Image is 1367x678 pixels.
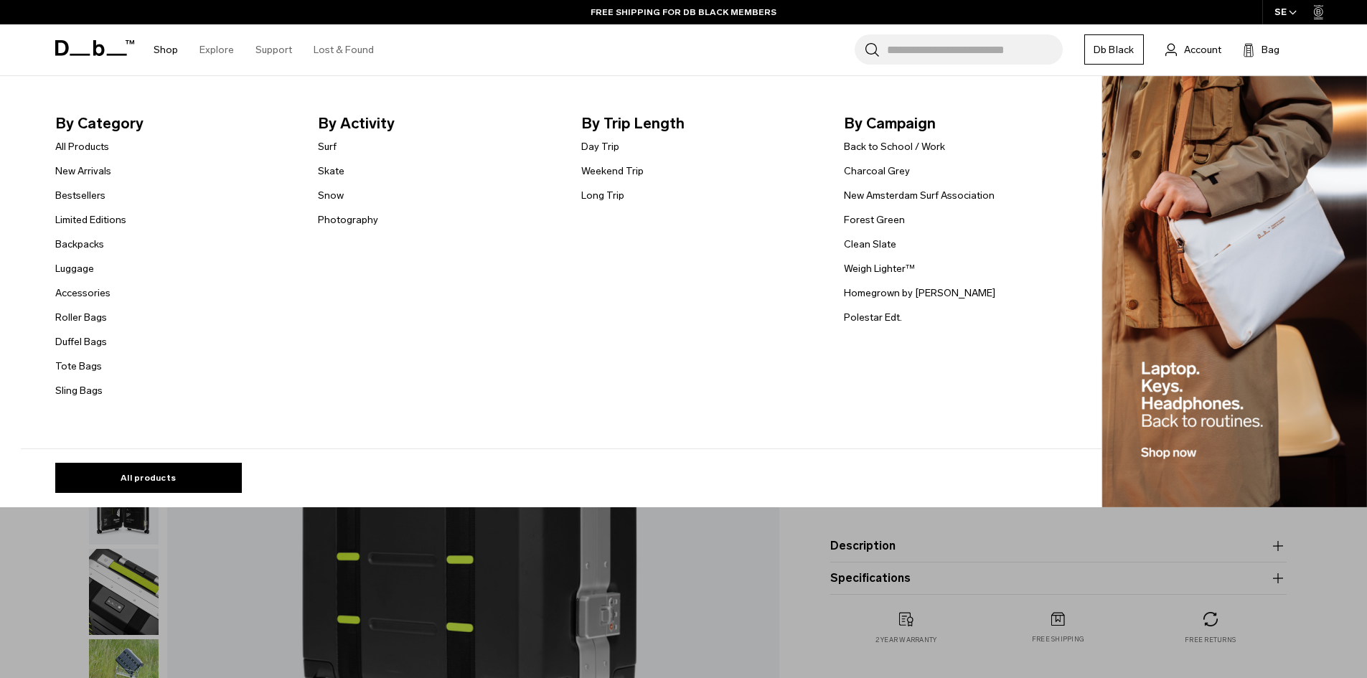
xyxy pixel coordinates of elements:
a: Bestsellers [55,188,105,203]
a: Accessories [55,286,111,301]
a: Clean Slate [844,237,896,252]
a: Roller Bags [55,310,107,325]
a: Snow [318,188,344,203]
a: Day Trip [581,139,619,154]
a: Back to School / Work [844,139,945,154]
a: Homegrown by [PERSON_NAME] [844,286,995,301]
a: Weigh Lighter™ [844,261,915,276]
a: Photography [318,212,378,227]
a: Luggage [55,261,94,276]
a: New Amsterdam Surf Association [844,188,995,203]
a: Account [1165,41,1221,58]
a: Polestar Edt. [844,310,902,325]
nav: Main Navigation [143,24,385,75]
a: New Arrivals [55,164,111,179]
a: All products [55,463,242,493]
a: Limited Editions [55,212,126,227]
a: Long Trip [581,188,624,203]
a: Tote Bags [55,359,102,374]
span: By Trip Length [581,112,822,135]
a: Shop [154,24,178,75]
a: FREE SHIPPING FOR DB BLACK MEMBERS [591,6,776,19]
span: By Category [55,112,296,135]
a: Sling Bags [55,383,103,398]
span: By Campaign [844,112,1084,135]
a: Db Black [1084,34,1144,65]
button: Bag [1243,41,1279,58]
span: Account [1184,42,1221,57]
a: Weekend Trip [581,164,644,179]
a: Duffel Bags [55,334,107,349]
a: Lost & Found [314,24,374,75]
span: Bag [1262,42,1279,57]
a: Charcoal Grey [844,164,910,179]
a: Surf [318,139,337,154]
a: All Products [55,139,109,154]
span: By Activity [318,112,558,135]
a: Skate [318,164,344,179]
a: Explore [199,24,234,75]
a: Backpacks [55,237,104,252]
a: Support [255,24,292,75]
a: Forest Green [844,212,905,227]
